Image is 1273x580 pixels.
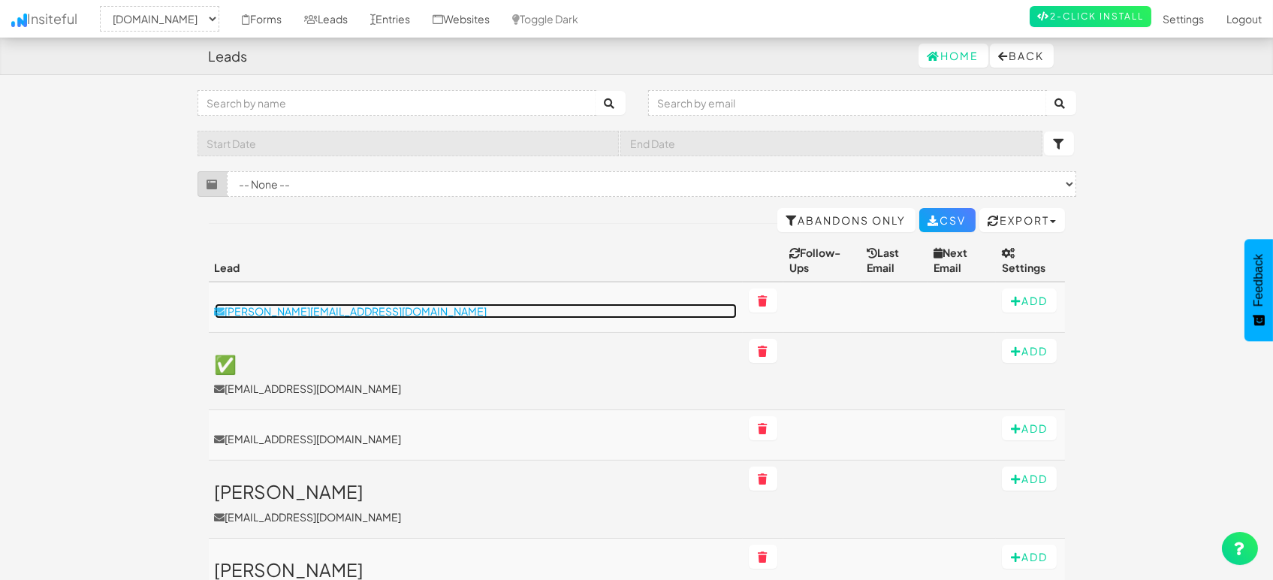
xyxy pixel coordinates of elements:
[1252,254,1265,307] span: Feedback
[1002,467,1057,491] button: Add
[215,381,738,396] p: [EMAIL_ADDRESS][DOMAIN_NAME]
[620,131,1042,156] input: End Date
[198,131,620,156] input: Start Date
[209,239,744,282] th: Lead
[215,354,738,396] a: ✅[EMAIL_ADDRESS][DOMAIN_NAME]
[648,90,1047,116] input: Search by email
[215,509,738,524] p: [EMAIL_ADDRESS][DOMAIN_NAME]
[215,354,738,373] h3: ✅
[215,482,738,501] h3: [PERSON_NAME]
[861,239,928,282] th: Last Email
[1002,416,1057,440] button: Add
[1244,239,1273,341] button: Feedback - Show survey
[1030,6,1151,27] a: 2-Click Install
[783,239,860,282] th: Follow-Ups
[996,239,1064,282] th: Settings
[1002,288,1057,313] button: Add
[215,560,738,579] h3: [PERSON_NAME]
[215,304,738,319] a: [PERSON_NAME][EMAIL_ADDRESS][DOMAIN_NAME]
[215,431,738,446] a: [EMAIL_ADDRESS][DOMAIN_NAME]
[919,44,988,68] a: Home
[919,208,976,232] a: CSV
[777,208,916,232] a: Abandons Only
[990,44,1054,68] button: Back
[215,482,738,524] a: [PERSON_NAME][EMAIL_ADDRESS][DOMAIN_NAME]
[1002,545,1057,569] button: Add
[1002,339,1057,363] button: Add
[209,49,248,64] h4: Leads
[979,208,1065,232] button: Export
[198,90,596,116] input: Search by name
[928,239,996,282] th: Next Email
[11,14,27,27] img: icon.png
